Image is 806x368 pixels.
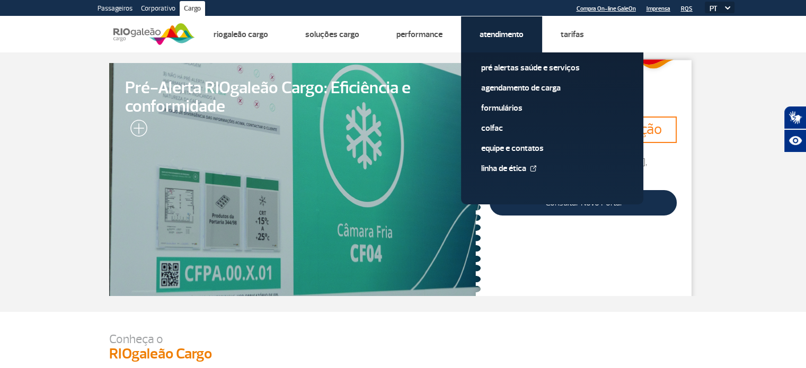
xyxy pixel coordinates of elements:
[481,82,623,94] a: Agendamento de Carga
[784,106,806,152] div: Plugin de acessibilidade da Hand Talk.
[481,62,623,74] a: Pré alertas Saúde e Serviços
[93,1,137,18] a: Passageiros
[109,63,481,296] a: Pré-Alerta RIOgaleão Cargo: Eficiência e conformidade
[480,29,524,40] a: Atendimento
[396,29,442,40] a: Performance
[109,345,697,363] h3: RIOgaleão Cargo
[109,333,697,345] p: Conheça o
[577,5,636,12] a: Compra On-line GaleOn
[125,120,147,141] img: leia-mais
[530,165,536,172] img: External Link Icon
[481,122,623,134] a: Colfac
[561,29,584,40] a: Tarifas
[305,29,359,40] a: Soluções Cargo
[481,102,623,114] a: Formulários
[481,142,623,154] a: Equipe e Contatos
[125,79,465,116] span: Pré-Alerta RIOgaleão Cargo: Eficiência e conformidade
[214,29,268,40] a: Riogaleão Cargo
[646,5,670,12] a: Imprensa
[784,106,806,129] button: Abrir tradutor de língua de sinais.
[681,5,693,12] a: RQS
[481,163,623,174] a: Linha de Ética
[784,129,806,152] button: Abrir recursos assistivos.
[137,1,180,18] a: Corporativo
[180,1,205,18] a: Cargo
